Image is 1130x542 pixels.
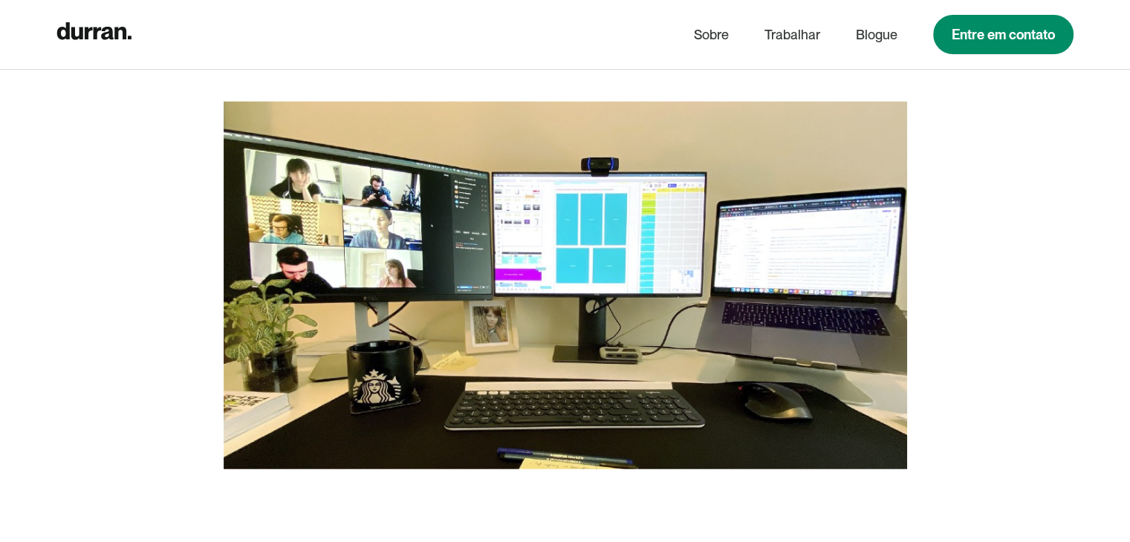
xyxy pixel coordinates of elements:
[952,27,1055,42] font: Entre em contato
[764,27,820,42] font: Trabalhar
[856,27,897,42] font: Blogue
[933,15,1074,54] a: Entre em contato
[56,19,131,50] a: lar
[856,21,897,49] a: Blogue
[694,21,729,49] a: Sobre
[764,21,820,49] a: Trabalhar
[694,27,729,42] font: Sobre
